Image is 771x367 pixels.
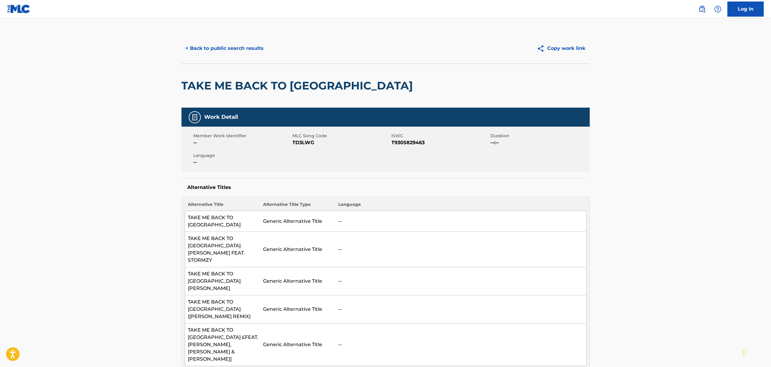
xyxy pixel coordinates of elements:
[185,323,260,366] td: TAKE ME BACK TO [GEOGRAPHIC_DATA] £FEAT. [PERSON_NAME], [PERSON_NAME] & [PERSON_NAME]]
[260,267,335,295] td: Generic Alternative Title
[188,184,584,190] h5: Alternative Titles
[533,41,590,56] button: Copy work link
[260,232,335,267] td: Generic Alternative Title
[182,79,416,93] h2: TAKE ME BACK TO [GEOGRAPHIC_DATA]
[743,344,746,362] div: Drag
[741,338,771,367] iframe: Chat Widget
[185,211,260,232] td: TAKE ME BACK TO [GEOGRAPHIC_DATA]
[293,139,390,146] span: TD3LWG
[392,133,489,139] span: ISWC
[194,133,291,139] span: Member Work Identifier
[392,139,489,146] span: T9305829463
[260,211,335,232] td: Generic Alternative Title
[194,152,291,159] span: Language
[728,2,764,17] a: Log In
[182,41,268,56] button: < Back to public search results
[7,5,31,13] img: MLC Logo
[185,267,260,295] td: TAKE ME BACK TO [GEOGRAPHIC_DATA] [PERSON_NAME]
[491,133,588,139] span: Duration
[491,139,588,146] span: --:--
[204,114,238,121] h5: Work Detail
[185,201,260,211] th: Alternative Title
[191,114,198,121] img: Work Detail
[260,323,335,366] td: Generic Alternative Title
[335,211,586,232] td: --
[185,295,260,323] td: TAKE ME BACK TO [GEOGRAPHIC_DATA] ([PERSON_NAME] REMIX)
[537,45,548,52] img: Copy work link
[260,201,335,211] th: Alternative Title Type
[185,232,260,267] td: TAKE ME BACK TO [GEOGRAPHIC_DATA] [PERSON_NAME] FEAT. STORMZY
[712,3,724,15] div: Help
[293,133,390,139] span: MLC Song Code
[335,323,586,366] td: --
[194,159,291,166] span: --
[194,139,291,146] span: --
[335,267,586,295] td: --
[699,5,706,13] img: search
[260,295,335,323] td: Generic Alternative Title
[696,3,708,15] a: Public Search
[335,232,586,267] td: --
[714,5,721,13] img: help
[335,295,586,323] td: --
[335,201,586,211] th: Language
